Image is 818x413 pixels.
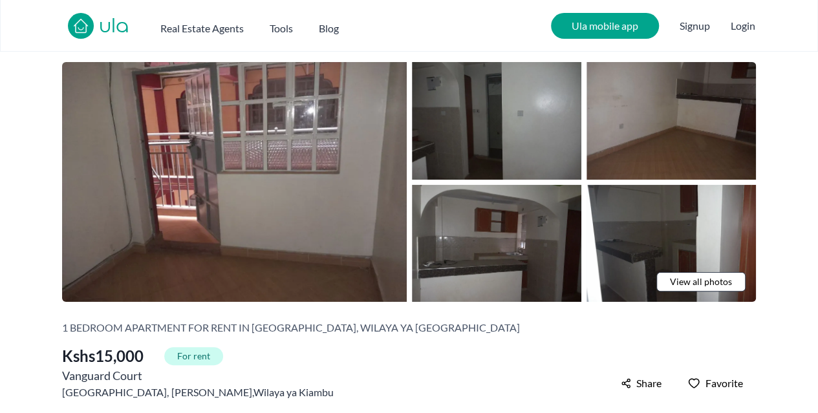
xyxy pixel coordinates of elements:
a: [PERSON_NAME] [171,385,252,400]
a: Ula mobile app [551,13,659,39]
h2: Vanguard Court [62,366,334,385]
h2: Tools [270,21,293,36]
span: Favorite [705,376,743,391]
nav: Main [160,16,365,36]
a: View all photos [656,272,746,291]
img: 1 bedroom Apartment for rent in Kahawa Sukari - Kshs 15,000/mo - along Kahawa sukari baringo roai... [412,185,581,302]
img: 1 bedroom Apartment for rent in Kahawa Sukari - Kshs 15,000/mo - along Kahawa sukari baringo roai... [587,62,756,180]
h2: Blog [319,21,339,36]
span: Share [636,376,662,391]
h2: 1 bedroom Apartment for rent in [GEOGRAPHIC_DATA], Wilaya ya [GEOGRAPHIC_DATA] [62,320,520,335]
h2: Real Estate Agents [160,21,244,36]
a: Blog [319,16,339,36]
img: 1 bedroom Apartment for rent in Kahawa Sukari - Kshs 15,000/mo - along Kahawa sukari baringo roai... [412,62,581,180]
img: 1 bedroom Apartment for rent in Kahawa Sukari - Kshs 15,000/mo - along Kahawa sukari baringo roai... [587,185,756,302]
a: ula [99,16,129,39]
span: For rent [164,347,223,365]
button: Login [731,18,755,34]
button: Real Estate Agents [160,16,244,36]
span: Signup [680,13,710,39]
button: Tools [270,16,293,36]
span: [GEOGRAPHIC_DATA] , , Wilaya ya Kiambu [62,385,334,400]
span: Kshs 15,000 [62,346,144,366]
img: 1 bedroom Apartment for rent in Kahawa Sukari - Kshs 15,000/mo - along Kahawa sukari baringo roai... [62,62,407,302]
span: View all photos [670,275,732,288]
